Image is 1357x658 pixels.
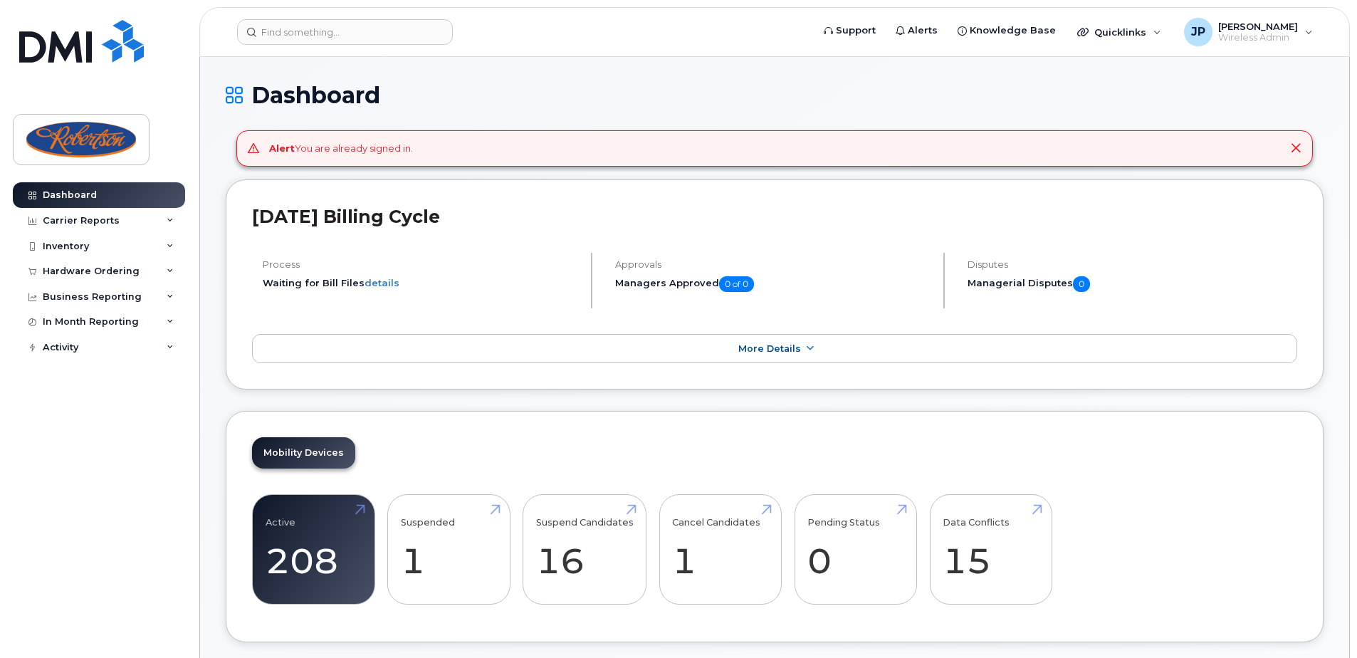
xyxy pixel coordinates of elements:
h1: Dashboard [226,83,1324,108]
span: 0 of 0 [719,276,754,292]
a: Mobility Devices [252,437,355,469]
a: Active 208 [266,503,362,597]
h4: Process [263,259,579,270]
span: 0 [1073,276,1090,292]
h5: Managers Approved [615,276,931,292]
h4: Disputes [968,259,1297,270]
a: details [365,277,399,288]
h5: Managerial Disputes [968,276,1297,292]
strong: Alert [269,142,295,154]
span: More Details [738,343,801,354]
a: Cancel Candidates 1 [672,503,768,597]
a: Data Conflicts 15 [943,503,1039,597]
a: Suspend Candidates 16 [536,503,634,597]
div: You are already signed in. [269,142,413,155]
li: Waiting for Bill Files [263,276,579,290]
h4: Approvals [615,259,931,270]
h2: [DATE] Billing Cycle [252,206,1297,227]
a: Pending Status 0 [807,503,903,597]
a: Suspended 1 [401,503,497,597]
